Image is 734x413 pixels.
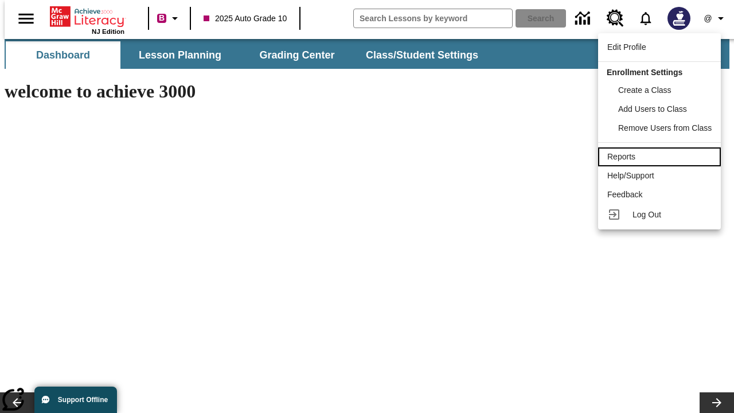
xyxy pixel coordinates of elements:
[607,171,654,180] span: Help/Support
[607,152,635,161] span: Reports
[618,85,671,95] span: Create a Class
[607,190,642,199] span: Feedback
[633,210,661,219] span: Log Out
[607,68,682,77] span: Enrollment Settings
[618,104,687,114] span: Add Users to Class
[607,42,646,52] span: Edit Profile
[618,123,712,133] span: Remove Users from Class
